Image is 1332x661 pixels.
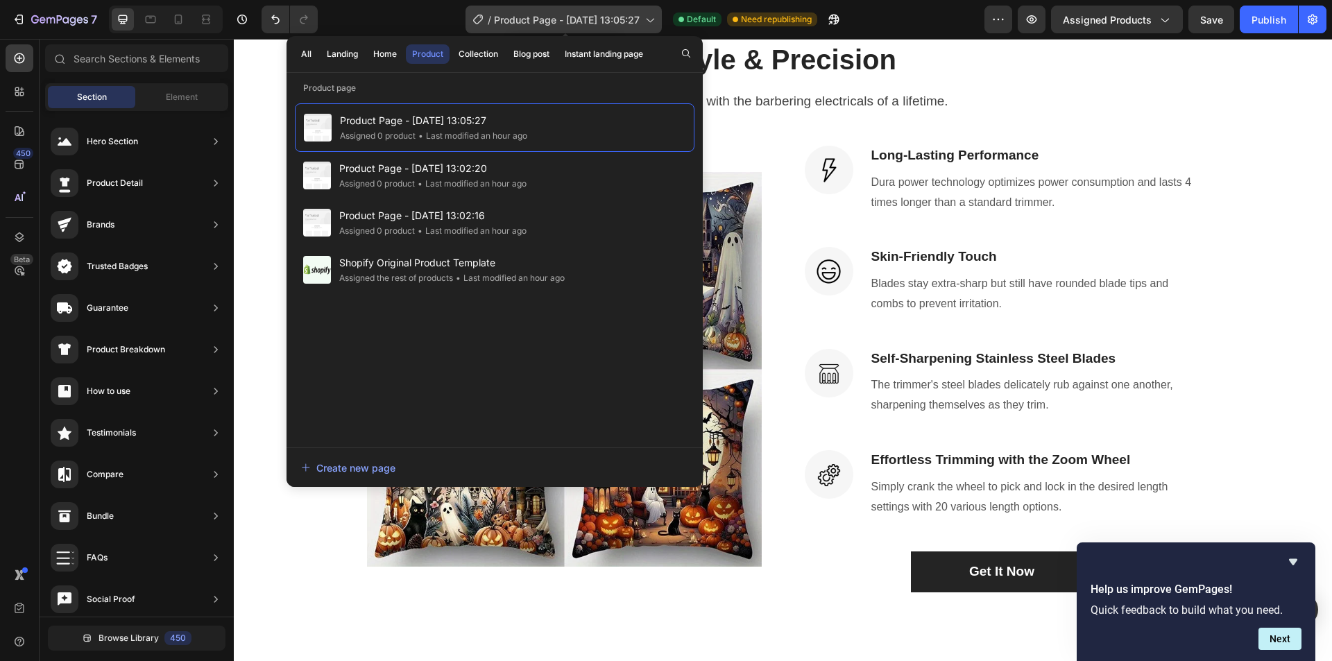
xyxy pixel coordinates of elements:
[638,108,964,126] p: Long-Lasting Performance
[494,12,640,27] span: Product Page - [DATE] 13:05:27
[287,81,703,95] p: Product page
[164,631,191,645] div: 450
[87,509,114,523] div: Bundle
[638,438,964,479] p: Simply crank the wheel to pick and lock in the desired length settings with 20 various length opt...
[1091,553,1301,650] div: Help us improve GemPages!
[638,336,964,377] p: The trimmer's steel blades delicately rub against one another, sharpening themselves as they trim.
[1285,553,1301,570] button: Hide survey
[87,343,165,357] div: Product Breakdown
[339,271,453,285] div: Assigned the rest of products
[301,461,395,475] div: Create new page
[459,48,498,60] div: Collection
[234,39,1332,661] iframe: Design area
[418,178,422,189] span: •
[99,632,159,644] span: Browse Library
[340,112,527,129] span: Product Page - [DATE] 13:05:27
[87,467,123,481] div: Compare
[1091,603,1301,617] p: Quick feedback to build what you need.
[418,225,422,236] span: •
[48,626,225,651] button: Browse Library450
[638,209,964,227] p: Skin-Friendly Touch
[1252,12,1286,27] div: Publish
[373,48,397,60] div: Home
[45,44,228,72] input: Search Sections & Elements
[1200,14,1223,26] span: Save
[456,273,461,283] span: •
[340,129,416,143] div: Assigned 0 product
[1258,628,1301,650] button: Next question
[1188,6,1234,33] button: Save
[1091,581,1301,598] h2: Help us improve GemPages!
[87,176,143,190] div: Product Detail
[638,134,964,174] p: Dura power technology optimizes power consumption and lasts 4 times longer than a standard trimmer.
[327,48,358,60] div: Landing
[339,207,527,224] span: Product Page - [DATE] 13:02:16
[406,44,450,64] button: Product
[87,592,135,606] div: Social Proof
[513,48,549,60] div: Blog post
[453,271,565,285] div: Last modified an hour ago
[91,11,97,28] p: 7
[741,13,812,26] span: Need republishing
[87,384,130,398] div: How to use
[412,48,443,60] div: Product
[87,135,138,148] div: Hero Section
[6,6,103,33] button: 7
[87,259,148,273] div: Trusted Badges
[166,91,198,103] span: Element
[295,44,318,64] button: All
[488,12,491,27] span: /
[1051,6,1183,33] button: Assigned Products
[735,523,801,543] div: Get It Now
[301,48,311,60] div: All
[415,177,527,191] div: Last modified an hour ago
[638,235,964,275] p: Blades stay extra-sharp but still have rounded blade tips and combs to prevent irritation.
[300,454,689,481] button: Create new page
[339,177,415,191] div: Assigned 0 product
[87,551,108,565] div: FAQs
[367,44,403,64] button: Home
[77,91,107,103] span: Section
[87,426,136,440] div: Testimonials
[565,48,643,60] div: Instant landing page
[677,513,859,553] button: Get It Now
[638,311,964,329] p: Self-Sharpening Stainless Steel Blades
[416,129,527,143] div: Last modified an hour ago
[13,148,33,159] div: 450
[507,44,556,64] button: Blog post
[418,130,423,141] span: •
[321,44,364,64] button: Landing
[452,44,504,64] button: Collection
[339,224,415,238] div: Assigned 0 product
[638,413,964,430] p: Effortless Trimming with the Zoom Wheel
[1063,12,1152,27] span: Assigned Products
[262,6,318,33] div: Undo/Redo
[10,254,33,265] div: Beta
[558,44,649,64] button: Instant landing page
[1240,6,1298,33] button: Publish
[87,218,114,232] div: Brands
[339,160,527,177] span: Product Page - [DATE] 13:02:20
[415,224,527,238] div: Last modified an hour ago
[687,13,716,26] span: Default
[87,301,128,315] div: Guarantee
[339,255,565,271] span: Shopify Original Product Template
